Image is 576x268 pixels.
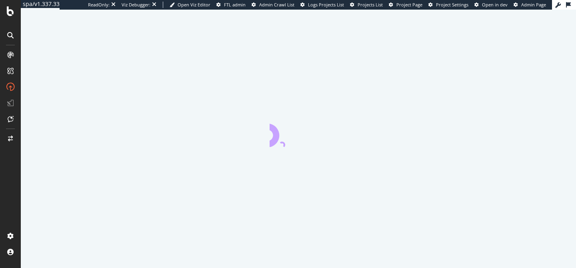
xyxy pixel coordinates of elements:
[270,118,327,147] div: animation
[122,2,150,8] div: Viz Debugger:
[474,2,508,8] a: Open in dev
[436,2,468,8] span: Project Settings
[88,2,110,8] div: ReadOnly:
[259,2,294,8] span: Admin Crawl List
[252,2,294,8] a: Admin Crawl List
[224,2,246,8] span: FTL admin
[428,2,468,8] a: Project Settings
[170,2,210,8] a: Open Viz Editor
[350,2,383,8] a: Projects List
[514,2,546,8] a: Admin Page
[308,2,344,8] span: Logs Projects List
[178,2,210,8] span: Open Viz Editor
[482,2,508,8] span: Open in dev
[389,2,422,8] a: Project Page
[396,2,422,8] span: Project Page
[358,2,383,8] span: Projects List
[521,2,546,8] span: Admin Page
[216,2,246,8] a: FTL admin
[300,2,344,8] a: Logs Projects List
